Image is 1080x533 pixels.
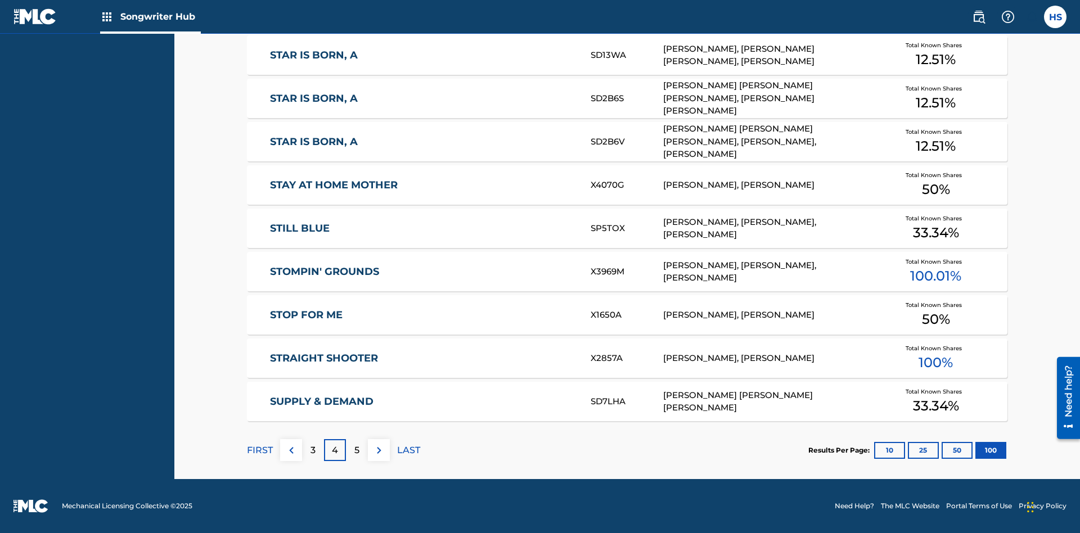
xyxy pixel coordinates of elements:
[1019,501,1066,511] a: Privacy Policy
[910,266,961,286] span: 100.01 %
[916,49,956,70] span: 12.51 %
[874,442,905,459] button: 10
[285,444,298,457] img: left
[270,265,576,278] a: STOMPIN' GROUNDS
[62,501,192,511] span: Mechanical Licensing Collective © 2025
[913,223,959,243] span: 33.34 %
[591,49,663,62] div: SD13WA
[270,222,576,235] a: STILL BLUE
[13,8,57,25] img: MLC Logo
[808,445,872,455] p: Results Per Page:
[663,79,880,118] div: [PERSON_NAME] [PERSON_NAME] [PERSON_NAME], [PERSON_NAME] [PERSON_NAME]
[397,444,420,457] p: LAST
[1044,6,1066,28] div: User Menu
[906,344,966,353] span: Total Known Shares
[663,216,880,241] div: [PERSON_NAME], [PERSON_NAME], [PERSON_NAME]
[913,396,959,416] span: 33.34 %
[1024,479,1080,533] iframe: Chat Widget
[906,84,966,93] span: Total Known Shares
[591,395,663,408] div: SD7LHA
[663,309,880,322] div: [PERSON_NAME], [PERSON_NAME]
[270,309,576,322] a: STOP FOR ME
[663,179,880,192] div: [PERSON_NAME], [PERSON_NAME]
[946,501,1012,511] a: Portal Terms of Use
[967,6,990,28] a: Public Search
[663,123,880,161] div: [PERSON_NAME] [PERSON_NAME] [PERSON_NAME], [PERSON_NAME], [PERSON_NAME]
[270,49,576,62] a: STAR IS BORN, A
[881,501,939,511] a: The MLC Website
[916,136,956,156] span: 12.51 %
[972,10,985,24] img: search
[1026,11,1037,22] div: Notifications
[906,128,966,136] span: Total Known Shares
[591,222,663,235] div: SP5TOX
[906,258,966,266] span: Total Known Shares
[835,501,874,511] a: Need Help?
[270,92,576,105] a: STAR IS BORN, A
[591,179,663,192] div: X4070G
[100,10,114,24] img: Top Rightsholders
[916,93,956,113] span: 12.51 %
[922,309,950,329] span: 50 %
[13,499,48,513] img: logo
[975,442,1006,459] button: 100
[922,179,950,200] span: 50 %
[270,135,576,148] a: STAR IS BORN, A
[247,444,273,457] p: FIRST
[591,309,663,322] div: X1650A
[906,301,966,309] span: Total Known Shares
[663,43,880,68] div: [PERSON_NAME], [PERSON_NAME] [PERSON_NAME], [PERSON_NAME]
[591,352,663,365] div: X2857A
[906,387,966,396] span: Total Known Shares
[270,395,576,408] a: SUPPLY & DEMAND
[906,214,966,223] span: Total Known Shares
[1048,353,1080,445] iframe: Resource Center
[663,389,880,414] div: [PERSON_NAME] [PERSON_NAME] [PERSON_NAME]
[372,444,386,457] img: right
[310,444,316,457] p: 3
[906,41,966,49] span: Total Known Shares
[906,171,966,179] span: Total Known Shares
[942,442,973,459] button: 50
[270,352,576,365] a: STRAIGHT SHOOTER
[1001,10,1015,24] img: help
[591,135,663,148] div: SD2B6V
[663,352,880,365] div: [PERSON_NAME], [PERSON_NAME]
[591,265,663,278] div: X3969M
[270,179,576,192] a: STAY AT HOME MOTHER
[997,6,1019,28] div: Help
[663,259,880,284] div: [PERSON_NAME], [PERSON_NAME], [PERSON_NAME]
[332,444,338,457] p: 4
[591,92,663,105] div: SD2B6S
[1027,490,1034,524] div: Drag
[919,353,953,373] span: 100 %
[354,444,359,457] p: 5
[120,10,201,23] span: Songwriter Hub
[908,442,939,459] button: 25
